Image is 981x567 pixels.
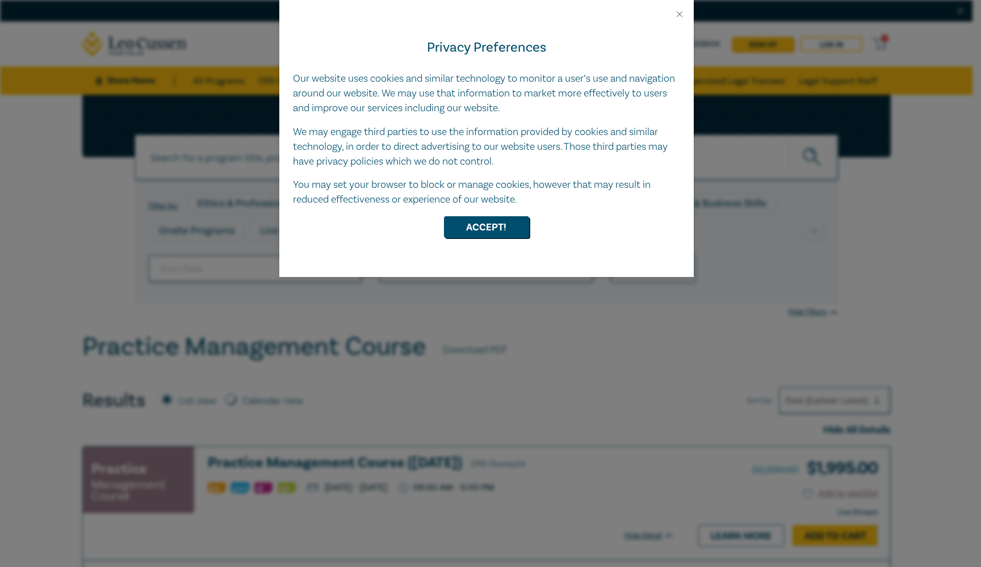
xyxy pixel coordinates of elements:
h4: Privacy Preferences [293,37,680,58]
p: Our website uses cookies and similar technology to monitor a user’s use and navigation around our... [293,72,680,116]
p: You may set your browser to block or manage cookies, however that may result in reduced effective... [293,178,680,207]
p: We may engage third parties to use the information provided by cookies and similar technology, in... [293,125,680,169]
button: Accept! [444,216,529,238]
button: Close [674,9,685,19]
